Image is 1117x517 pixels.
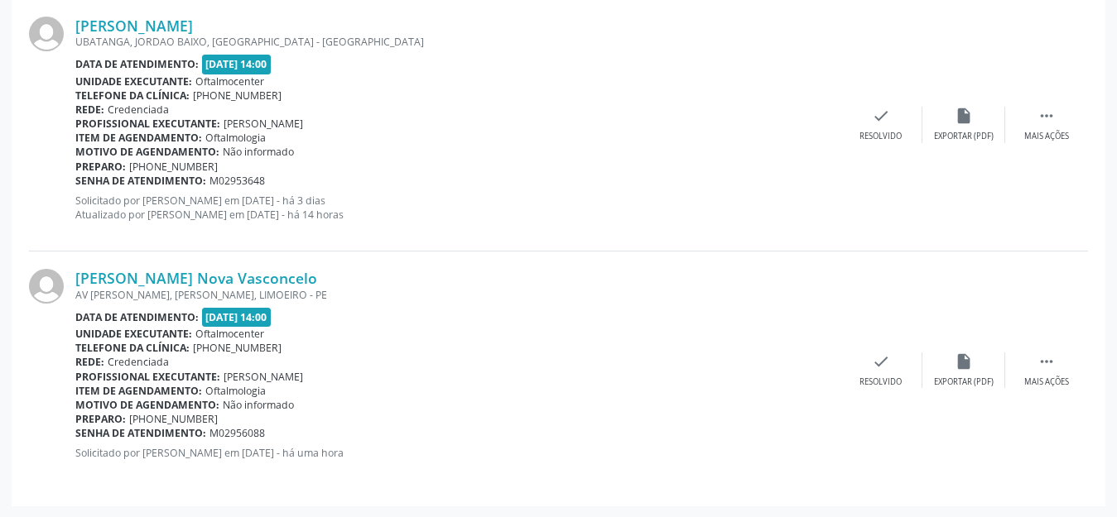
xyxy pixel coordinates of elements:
span: Credenciada [108,355,169,369]
i: insert_drive_file [955,352,973,371]
i: insert_drive_file [955,107,973,125]
span: Oftalmologia [205,131,266,145]
span: M02953648 [209,174,265,188]
b: Item de agendamento: [75,384,202,398]
b: Telefone da clínica: [75,89,190,103]
b: Rede: [75,103,104,117]
b: Preparo: [75,160,126,174]
div: AV [PERSON_NAME], [PERSON_NAME], LIMOEIRO - PE [75,288,840,302]
i:  [1038,352,1056,371]
img: img [29,269,64,304]
b: Data de atendimento: [75,57,199,71]
div: Mais ações [1024,131,1069,142]
div: Resolvido [859,131,902,142]
b: Unidade executante: [75,74,192,89]
div: Resolvido [859,376,902,388]
b: Telefone da clínica: [75,341,190,355]
div: Exportar (PDF) [934,376,994,388]
span: M02956088 [209,426,265,440]
b: Motivo de agendamento: [75,398,219,412]
span: [PHONE_NUMBER] [129,412,218,426]
b: Senha de atendimento: [75,426,206,440]
span: Não informado [223,145,294,159]
p: Solicitado por [PERSON_NAME] em [DATE] - há 3 dias Atualizado por [PERSON_NAME] em [DATE] - há 14... [75,194,840,222]
span: Oftalmocenter [195,74,264,89]
b: Data de atendimento: [75,310,199,324]
b: Item de agendamento: [75,131,202,145]
b: Profissional executante: [75,370,220,384]
i:  [1038,107,1056,125]
i: check [872,107,890,125]
img: img [29,17,64,51]
span: Não informado [223,398,294,412]
span: [PERSON_NAME] [224,370,303,384]
span: [PERSON_NAME] [224,117,303,131]
i: check [872,352,890,371]
span: [PHONE_NUMBER] [193,341,282,355]
a: [PERSON_NAME] [75,17,193,35]
div: Mais ações [1024,376,1069,388]
a: [PERSON_NAME] Nova Vasconcelo [75,269,317,287]
span: [PHONE_NUMBER] [193,89,282,103]
span: [DATE] 14:00 [202,55,272,74]
span: Oftalmocenter [195,327,264,341]
span: [DATE] 14:00 [202,308,272,327]
b: Preparo: [75,412,126,426]
span: Credenciada [108,103,169,117]
b: Rede: [75,355,104,369]
b: Unidade executante: [75,327,192,341]
b: Motivo de agendamento: [75,145,219,159]
p: Solicitado por [PERSON_NAME] em [DATE] - há uma hora [75,446,840,460]
span: [PHONE_NUMBER] [129,160,218,174]
b: Profissional executante: [75,117,220,131]
div: UBATANGA, JORDAO BAIXO, [GEOGRAPHIC_DATA] - [GEOGRAPHIC_DATA] [75,35,840,49]
div: Exportar (PDF) [934,131,994,142]
span: Oftalmologia [205,384,266,398]
b: Senha de atendimento: [75,174,206,188]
